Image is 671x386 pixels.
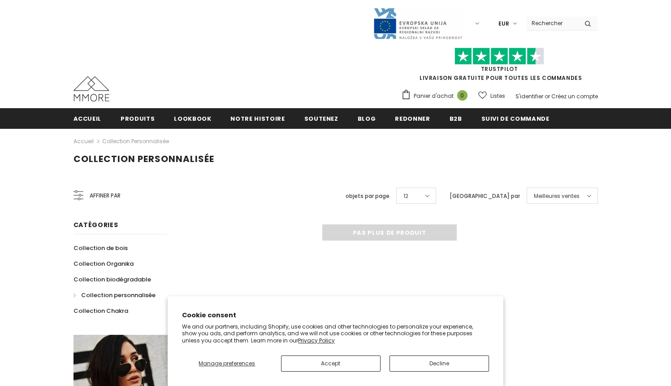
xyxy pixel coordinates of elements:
[230,108,285,128] a: Notre histoire
[390,355,489,372] button: Decline
[403,192,408,201] span: 12
[401,89,472,103] a: Panier d'achat 0
[74,220,118,229] span: Catégories
[281,355,381,372] button: Accept
[74,275,151,284] span: Collection biodégradable
[174,114,211,123] span: Lookbook
[498,19,509,28] span: EUR
[481,114,550,123] span: Suivi de commande
[74,244,128,252] span: Collection de bois
[298,337,335,344] a: Privacy Policy
[373,19,463,27] a: Javni Razpis
[74,272,151,287] a: Collection biodégradable
[74,256,134,272] a: Collection Organika
[182,323,489,344] p: We and our partners, including Shopify, use cookies and other technologies to personalize your ex...
[551,92,598,100] a: Créez un compte
[545,92,550,100] span: or
[74,259,134,268] span: Collection Organika
[457,90,468,101] span: 0
[346,192,390,201] label: objets par page
[74,240,128,256] a: Collection de bois
[395,108,430,128] a: Redonner
[121,114,155,123] span: Produits
[90,191,121,201] span: Affiner par
[74,153,214,165] span: Collection personnalisée
[74,136,94,147] a: Accueil
[182,311,489,320] h2: Cookie consent
[526,17,578,30] input: Search Site
[74,287,156,303] a: Collection personnalisée
[515,92,543,100] a: S'identifier
[490,92,505,101] span: Listes
[304,108,338,128] a: soutenez
[121,108,155,128] a: Produits
[481,65,518,73] a: TrustPilot
[450,108,462,128] a: B2B
[74,303,128,319] a: Collection Chakra
[199,360,255,367] span: Manage preferences
[481,108,550,128] a: Suivi de commande
[450,114,462,123] span: B2B
[455,48,544,65] img: Faites confiance aux étoiles pilotes
[534,192,580,201] span: Meilleures ventes
[74,108,102,128] a: Accueil
[304,114,338,123] span: soutenez
[414,92,454,101] span: Panier d'achat
[450,192,520,201] label: [GEOGRAPHIC_DATA] par
[373,7,463,40] img: Javni Razpis
[358,114,376,123] span: Blog
[182,355,272,372] button: Manage preferences
[478,88,505,104] a: Listes
[74,114,102,123] span: Accueil
[74,76,109,101] img: Cas MMORE
[81,291,156,299] span: Collection personnalisée
[230,114,285,123] span: Notre histoire
[74,307,128,315] span: Collection Chakra
[102,137,169,145] a: Collection personnalisée
[174,108,211,128] a: Lookbook
[401,52,598,82] span: LIVRAISON GRATUITE POUR TOUTES LES COMMANDES
[358,108,376,128] a: Blog
[395,114,430,123] span: Redonner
